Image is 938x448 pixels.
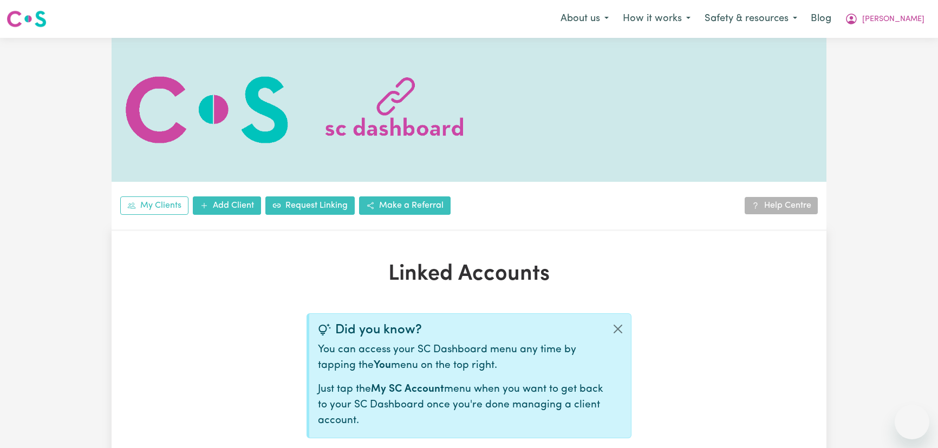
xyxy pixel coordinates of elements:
button: How it works [616,8,698,30]
b: My SC Account [371,384,444,394]
b: You [374,360,391,371]
a: My Clients [120,196,188,215]
iframe: Button to launch messaging window [895,405,929,439]
a: Blog [804,7,838,31]
a: Request Linking [265,196,355,215]
img: Careseekers logo [6,9,47,29]
a: Careseekers logo [6,6,47,31]
a: Make a Referral [359,196,451,215]
p: Just tap the menu when you want to get back to your SC Dashboard once you're done managing a clie... [318,382,605,429]
span: [PERSON_NAME] [862,14,924,25]
button: Close alert [605,314,631,344]
button: Safety & resources [698,8,804,30]
div: Did you know? [318,322,605,338]
p: You can access your SC Dashboard menu any time by tapping the menu on the top right. [318,342,605,374]
button: My Account [838,8,932,30]
h1: Linked Accounts [237,261,701,287]
button: About us [553,8,616,30]
a: Add Client [193,196,261,215]
a: Help Centre [745,197,818,214]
